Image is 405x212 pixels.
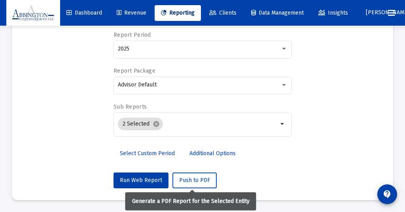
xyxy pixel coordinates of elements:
button: Push to PDF [172,173,217,188]
label: Report Period [114,32,151,38]
span: Run Web Report [120,177,162,184]
img: Dashboard [12,5,54,21]
mat-icon: arrow_drop_down [278,119,288,129]
span: Additional Options [189,150,236,157]
label: Report Package [114,68,155,74]
mat-chip: 2 Selected [118,118,163,130]
span: Clients [209,9,237,16]
label: Sub Reports [114,103,147,110]
button: [PERSON_NAME] [356,5,382,21]
mat-icon: contact_support [382,189,392,199]
mat-chip-list: Selection [118,116,278,132]
span: Revenue [117,9,146,16]
span: Push to PDF [179,177,210,184]
button: Run Web Report [114,173,168,188]
span: Select Custom Period [120,150,175,157]
a: Revenue [110,5,153,21]
span: Insights [318,9,348,16]
span: 2025 [118,45,129,52]
span: Advisor Default [118,81,157,88]
a: Clients [203,5,243,21]
a: Dashboard [60,5,108,21]
mat-icon: cancel [153,120,160,128]
a: Insights [312,5,354,21]
span: Reporting [161,9,195,16]
a: Reporting [155,5,201,21]
span: Dashboard [66,9,102,16]
a: Data Management [245,5,310,21]
span: Data Management [251,9,304,16]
